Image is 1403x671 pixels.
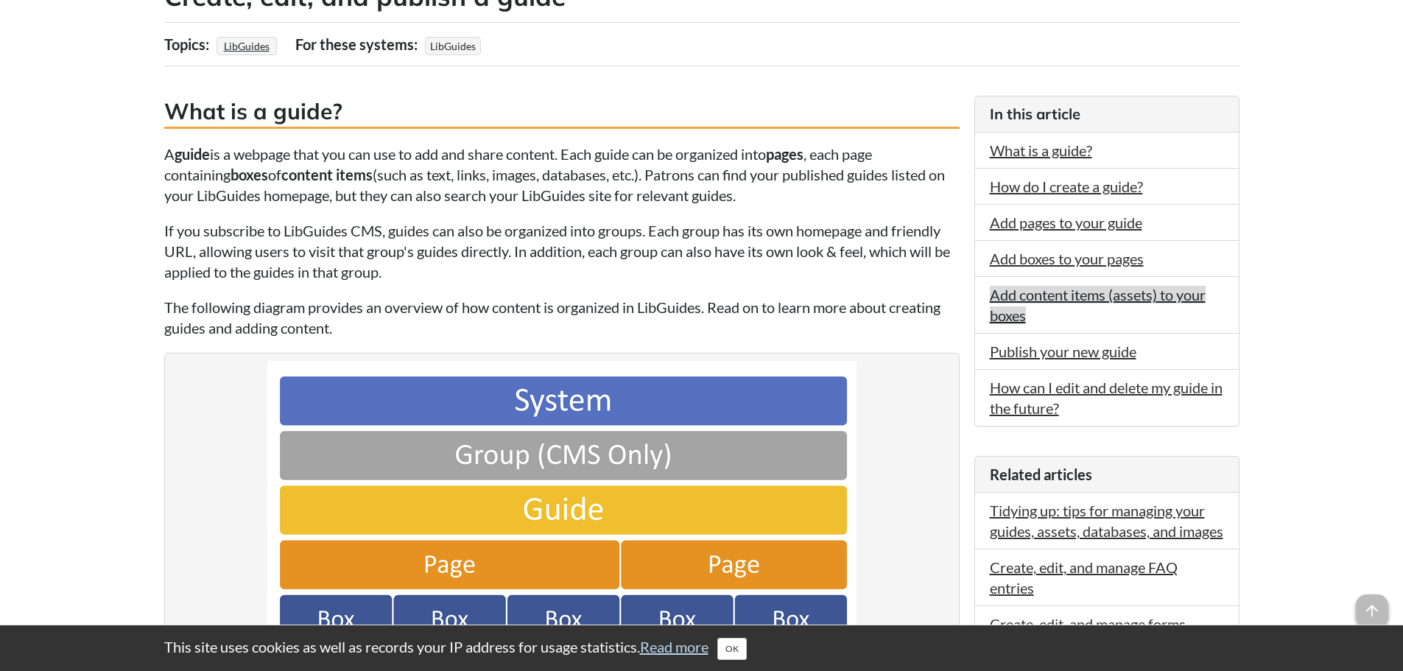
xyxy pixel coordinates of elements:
div: Topics: [164,30,213,58]
span: arrow_upward [1356,594,1388,627]
a: LibGuides [222,35,272,57]
h3: What is a guide? [164,96,960,129]
a: Publish your new guide [990,342,1136,360]
a: Add boxes to your pages [990,250,1144,267]
strong: guide [175,145,210,163]
a: Add pages to your guide [990,214,1142,231]
strong: content items [281,166,373,183]
strong: pages [766,145,804,163]
a: How can I edit and delete my guide in the future? [990,379,1223,417]
div: For these systems: [295,30,421,58]
a: Tidying up: tips for managing your guides, assets, databases, and images [990,502,1223,540]
a: Create, edit, and manage FAQ entries [990,558,1178,597]
a: What is a guide? [990,141,1092,159]
button: Close [717,638,747,660]
p: The following diagram provides an overview of how content is organized in LibGuides. Read on to l... [164,297,960,338]
strong: boxes [231,166,268,183]
p: A is a webpage that you can use to add and share content. Each guide can be organized into , each... [164,144,960,205]
p: If you subscribe to LibGuides CMS, guides can also be organized into groups. Each group has its o... [164,220,960,282]
h3: In this article [990,104,1224,124]
span: Related articles [990,466,1092,483]
a: How do I create a guide? [990,178,1143,195]
div: This site uses cookies as well as records your IP address for usage statistics. [150,636,1254,660]
a: Add content items (assets) to your boxes [990,286,1206,324]
a: arrow_upward [1356,596,1388,614]
span: LibGuides [425,37,481,55]
a: Create, edit, and manage forms [990,615,1186,633]
a: Read more [640,638,708,656]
